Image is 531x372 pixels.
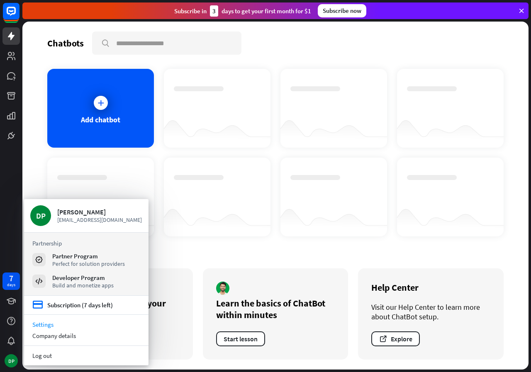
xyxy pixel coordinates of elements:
[9,275,13,282] div: 7
[52,282,114,289] div: Build and monetize apps
[371,282,490,293] div: Help Center
[32,252,140,267] a: Partner Program Perfect for solution providers
[32,300,113,310] a: credit_card Subscription (7 days left)
[7,282,15,288] div: days
[32,274,140,289] a: Developer Program Build and monetize apps
[24,330,149,341] div: Company details
[47,248,504,260] div: Get started
[81,115,120,124] div: Add chatbot
[24,350,149,361] a: Log out
[57,208,142,216] div: [PERSON_NAME]
[32,239,140,247] h3: Partnership
[30,205,51,226] div: DP
[216,282,229,295] img: author
[24,319,149,330] a: Settings
[2,272,20,290] a: 7 days
[30,205,142,226] a: DP [PERSON_NAME] [EMAIL_ADDRESS][DOMAIN_NAME]
[47,301,113,309] div: Subscription (7 days left)
[52,274,114,282] div: Developer Program
[318,4,366,17] div: Subscribe now
[174,5,311,17] div: Subscribe in days to get your first month for $1
[52,260,125,267] div: Perfect for solution providers
[7,3,32,28] button: Open LiveChat chat widget
[371,302,490,321] div: Visit our Help Center to learn more about ChatBot setup.
[371,331,420,346] button: Explore
[32,300,43,310] i: credit_card
[5,354,18,367] div: DP
[47,37,84,49] div: Chatbots
[216,297,335,321] div: Learn the basics of ChatBot within minutes
[210,5,218,17] div: 3
[216,331,265,346] button: Start lesson
[57,216,142,224] span: [EMAIL_ADDRESS][DOMAIN_NAME]
[52,252,125,260] div: Partner Program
